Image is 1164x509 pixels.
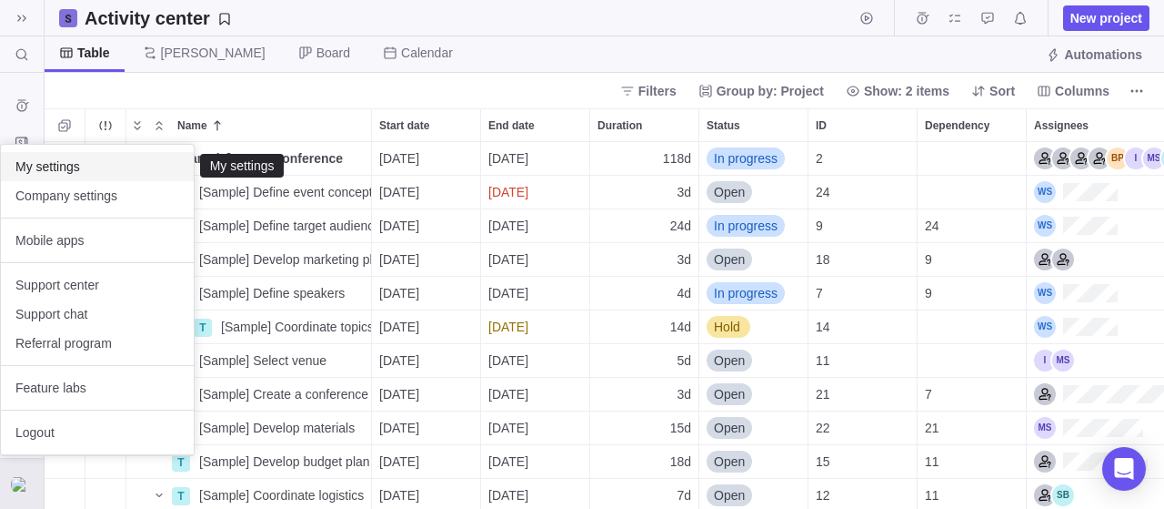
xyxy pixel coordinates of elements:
a: My settings [1,152,194,181]
div: My settings [208,158,276,173]
span: Support center [15,276,179,294]
div: Infomaniak [11,473,33,495]
a: Company settings [1,181,194,210]
a: Mobile apps [1,226,194,255]
span: Referral program [15,334,179,352]
span: Feature labs [15,379,179,397]
a: Support center [1,270,194,300]
a: Feature labs [1,373,194,402]
span: Company settings [15,187,179,205]
span: Support chat [15,305,179,323]
img: Show [11,477,33,492]
span: Mobile apps [15,231,179,249]
a: Logout [1,418,194,447]
a: Support chat [1,300,194,329]
span: My settings [15,158,179,176]
span: Logout [15,423,179,442]
a: Referral program [1,329,194,358]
